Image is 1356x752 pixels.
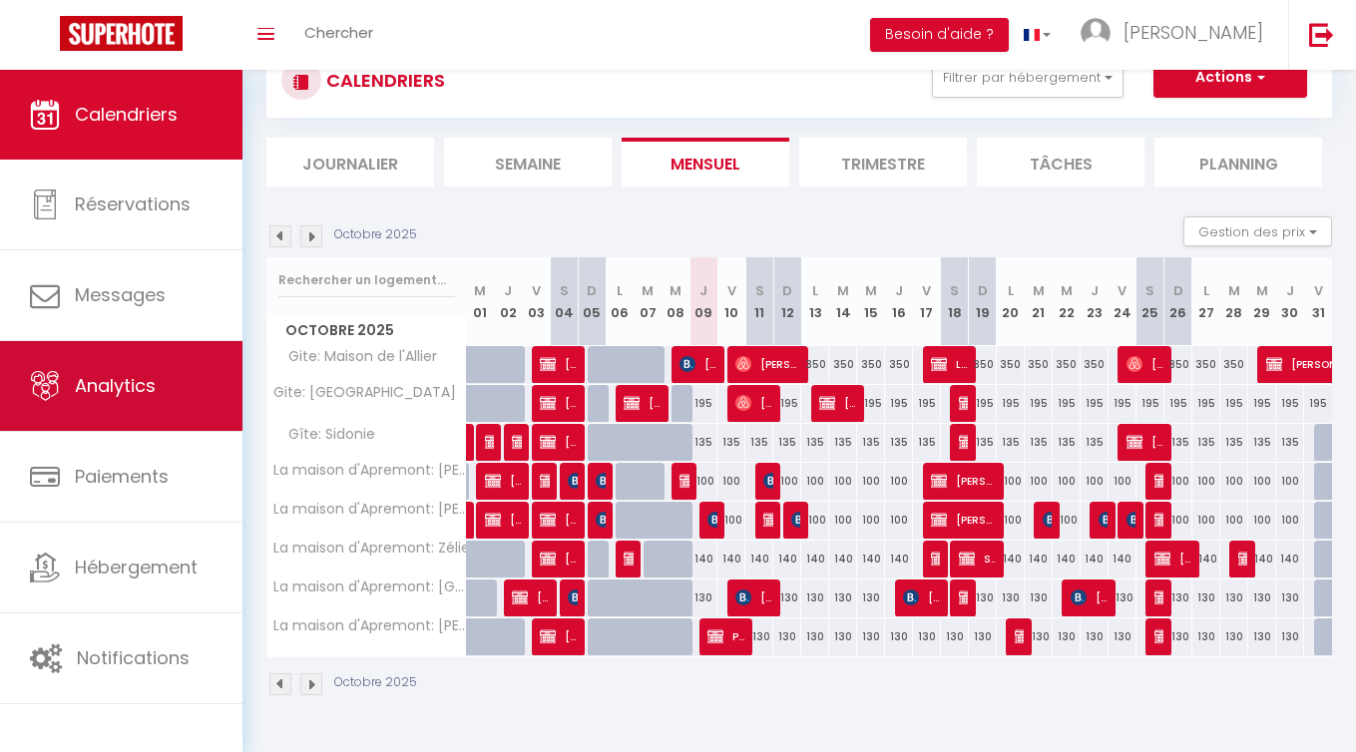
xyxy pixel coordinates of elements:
[829,541,857,577] div: 140
[1061,281,1073,300] abbr: M
[1109,463,1136,500] div: 100
[913,618,941,655] div: 130
[689,579,717,616] div: 130
[540,501,577,539] span: [PERSON_NAME]
[540,345,577,383] span: [PERSON_NAME]
[745,424,773,461] div: 135
[1164,579,1192,616] div: 130
[1053,502,1081,539] div: 100
[1220,618,1248,655] div: 130
[885,346,913,383] div: 350
[1053,346,1081,383] div: 350
[857,346,885,383] div: 350
[75,373,156,398] span: Analytics
[1127,345,1163,383] span: [PERSON_NAME]
[959,423,968,461] span: [PERSON_NAME]
[634,257,662,346] th: 07
[1164,463,1192,500] div: 100
[1309,22,1334,47] img: logout
[689,541,717,577] div: 140
[270,385,456,400] span: Gite: [GEOGRAPHIC_DATA]
[60,16,183,51] img: Super Booking
[75,102,178,127] span: Calendriers
[755,281,764,300] abbr: S
[773,257,801,346] th: 12
[959,540,996,577] span: Solene LE MIEUX
[1025,257,1053,346] th: 21
[997,385,1025,422] div: 195
[717,257,745,346] th: 10
[1025,618,1053,655] div: 130
[596,462,605,500] span: [PERSON_NAME]
[799,138,967,187] li: Trimestre
[1091,281,1099,300] abbr: J
[1164,424,1192,461] div: 135
[540,384,577,422] span: [PERSON_NAME]
[1053,257,1081,346] th: 22
[837,281,849,300] abbr: M
[1109,257,1136,346] th: 24
[1154,578,1163,616] span: [PERSON_NAME]
[1220,257,1248,346] th: 28
[77,645,190,670] span: Notifications
[606,257,634,346] th: 06
[467,257,495,346] th: 01
[913,424,941,461] div: 135
[801,424,829,461] div: 135
[1043,501,1052,539] span: [PERSON_NAME]
[1183,216,1332,246] button: Gestion des prix
[1276,579,1304,616] div: 130
[1276,463,1304,500] div: 100
[1053,618,1081,655] div: 130
[978,281,988,300] abbr: D
[969,424,997,461] div: 135
[745,257,773,346] th: 11
[735,578,772,616] span: [PERSON_NAME]
[1025,385,1053,422] div: 195
[334,673,417,692] p: Octobre 2025
[1276,541,1304,577] div: 140
[1136,385,1164,422] div: 195
[717,463,745,500] div: 100
[1256,281,1268,300] abbr: M
[895,281,903,300] abbr: J
[969,618,997,655] div: 130
[1173,281,1183,300] abbr: D
[997,346,1025,383] div: 350
[560,281,569,300] abbr: S
[578,257,606,346] th: 05
[670,281,681,300] abbr: M
[782,281,792,300] abbr: D
[1192,541,1220,577] div: 140
[997,463,1025,500] div: 100
[1025,541,1053,577] div: 140
[717,424,745,461] div: 135
[1127,501,1135,539] span: [PERSON_NAME]
[1248,463,1276,500] div: 100
[679,345,716,383] span: [PERSON_NAME]
[485,423,494,461] span: [PERSON_NAME]
[1203,281,1209,300] abbr: L
[75,191,191,216] span: Réservations
[467,424,477,462] a: [PERSON_NAME]
[1118,281,1127,300] abbr: V
[75,464,169,489] span: Paiements
[773,385,801,422] div: 195
[689,257,717,346] th: 09
[763,501,772,539] span: [PERSON_NAME]
[1192,463,1220,500] div: 100
[504,281,512,300] abbr: J
[857,463,885,500] div: 100
[1164,618,1192,655] div: 130
[707,617,744,655] span: Pour rdv gardiens
[1081,385,1109,422] div: 195
[1192,346,1220,383] div: 350
[1124,20,1263,45] span: [PERSON_NAME]
[1025,346,1053,383] div: 350
[1153,58,1307,98] button: Actions
[1164,346,1192,383] div: 350
[1033,281,1045,300] abbr: M
[624,540,633,577] span: [PERSON_NAME]
[1248,541,1276,577] div: 140
[1154,501,1163,539] span: [PERSON_NAME]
